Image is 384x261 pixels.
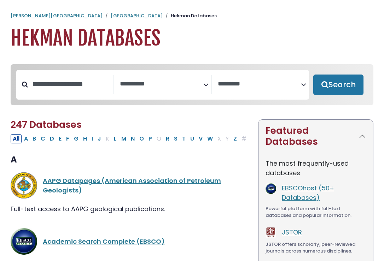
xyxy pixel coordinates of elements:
a: EBSCOhost (50+ Databases) [282,184,334,202]
button: All [11,134,22,143]
button: Filter Results E [57,134,64,143]
button: Filter Results V [197,134,205,143]
button: Filter Results F [64,134,71,143]
button: Filter Results N [129,134,137,143]
button: Filter Results T [180,134,188,143]
input: Search database by title or keyword [28,78,114,90]
a: [PERSON_NAME][GEOGRAPHIC_DATA] [11,12,103,19]
li: Hekman Databases [163,12,217,19]
span: 247 Databases [11,118,82,131]
button: Filter Results I [89,134,95,143]
button: Filter Results D [48,134,56,143]
h3: A [11,155,250,165]
button: Filter Results M [119,134,128,143]
button: Filter Results U [188,134,196,143]
button: Filter Results S [172,134,180,143]
button: Filter Results W [205,134,215,143]
a: Academic Search Complete (EBSCO) [43,237,165,246]
nav: Search filters [11,64,373,105]
button: Filter Results R [164,134,171,143]
textarea: Search [120,81,203,88]
button: Filter Results P [146,134,154,143]
button: Submit for Search Results [313,75,363,95]
button: Filter Results L [112,134,119,143]
div: Alpha-list to filter by first letter of database name [11,134,249,143]
div: JSTOR offers scholarly, peer-reviewed journals across numerous disciplines. [266,241,366,255]
div: Powerful platform with full-text databases and popular information. [266,205,366,219]
button: Filter Results C [39,134,47,143]
textarea: Search [218,81,301,88]
button: Filter Results H [81,134,89,143]
a: [GEOGRAPHIC_DATA] [111,12,163,19]
p: The most frequently-used databases [266,159,366,178]
div: Full-text access to AAPG geological publications. [11,204,250,214]
button: Featured Databases [258,120,373,153]
button: Filter Results B [30,134,38,143]
a: JSTOR [282,228,302,237]
button: Filter Results A [22,134,30,143]
button: Filter Results J [95,134,103,143]
button: Filter Results Z [231,134,239,143]
a: AAPG Datapages (American Association of Petroleum Geologists) [43,176,221,195]
button: Filter Results G [72,134,81,143]
nav: breadcrumb [11,12,373,19]
button: Filter Results O [137,134,146,143]
h1: Hekman Databases [11,26,373,50]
